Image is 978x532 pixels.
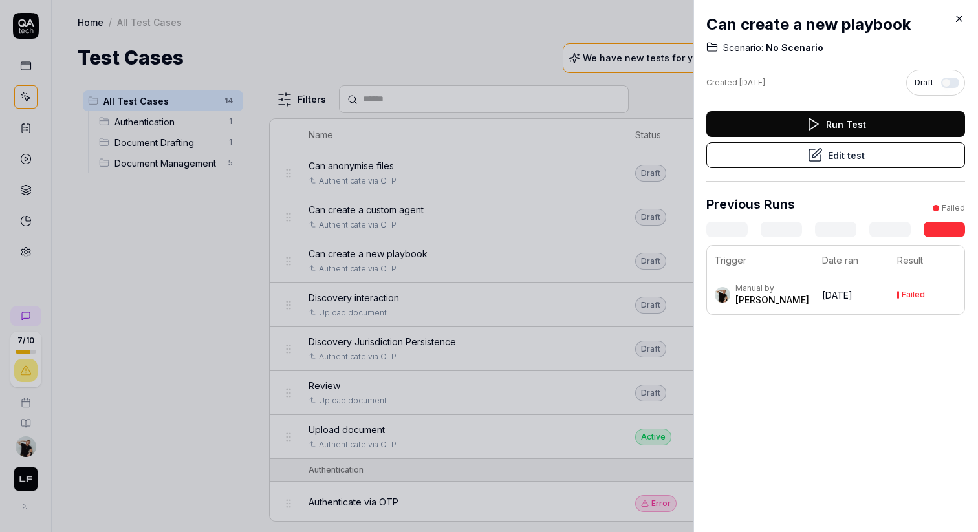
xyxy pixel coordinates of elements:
span: No Scenario [763,41,823,54]
div: Manual by [735,283,809,293]
h2: Can create a new playbook [706,13,965,36]
time: [DATE] [739,78,765,87]
th: Date ran [814,246,889,275]
div: Failed [942,202,965,214]
div: Failed [902,291,925,299]
img: 4cfcff40-75ee-4a48-a2b0-1984f07fefe6.jpeg [715,287,730,303]
span: Draft [915,77,933,89]
th: Result [889,246,964,275]
div: [PERSON_NAME] [735,293,809,306]
h3: Previous Runs [706,195,795,214]
button: Edit test [706,142,965,168]
div: Created [706,77,765,89]
span: Scenario: [723,41,763,54]
button: Run Test [706,111,965,137]
time: [DATE] [822,290,853,301]
th: Trigger [707,246,814,275]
